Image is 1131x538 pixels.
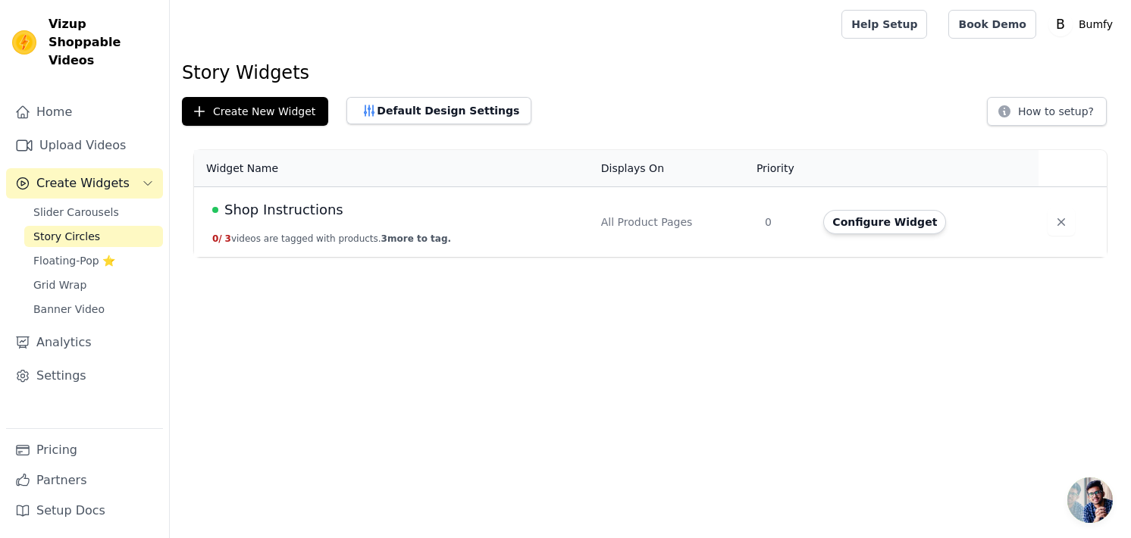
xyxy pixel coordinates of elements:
span: Story Circles [33,229,100,244]
a: Analytics [6,327,163,358]
button: 0/ 3videos are tagged with products.3more to tag. [212,233,451,245]
span: Grid Wrap [33,277,86,292]
a: Grid Wrap [24,274,163,296]
div: All Product Pages [601,214,747,230]
span: 3 [225,233,231,244]
span: Live Published [212,207,218,213]
th: Priority [756,150,814,187]
a: Slider Carousels [24,202,163,223]
span: Floating-Pop ⭐ [33,253,115,268]
p: Bumfy [1073,11,1119,38]
button: Default Design Settings [346,97,531,124]
button: Create Widgets [6,168,163,199]
a: Pricing [6,435,163,465]
td: 0 [756,187,814,258]
a: Home [6,97,163,127]
button: Create New Widget [182,97,328,126]
button: Delete widget [1048,208,1075,236]
span: Banner Video [33,302,105,317]
a: Floating-Pop ⭐ [24,250,163,271]
span: Create Widgets [36,174,130,192]
span: Slider Carousels [33,205,119,220]
a: Settings [6,361,163,391]
button: B Bumfy [1048,11,1119,38]
span: Shop Instructions [224,199,343,221]
a: Setup Docs [6,496,163,526]
th: Widget Name [194,150,592,187]
a: Partners [6,465,163,496]
span: Vizup Shoppable Videos [49,15,157,70]
a: Book Demo [948,10,1035,39]
a: Story Circles [24,226,163,247]
span: 0 / [212,233,222,244]
h1: Story Widgets [182,61,1119,85]
button: How to setup? [987,97,1107,126]
button: Configure Widget [823,210,946,234]
a: Upload Videos [6,130,163,161]
a: Help Setup [841,10,927,39]
text: B [1056,17,1065,32]
a: Open chat [1067,477,1113,523]
a: Banner Video [24,299,163,320]
img: Vizup [12,30,36,55]
a: How to setup? [987,108,1107,122]
span: 3 more to tag. [381,233,451,244]
th: Displays On [592,150,756,187]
